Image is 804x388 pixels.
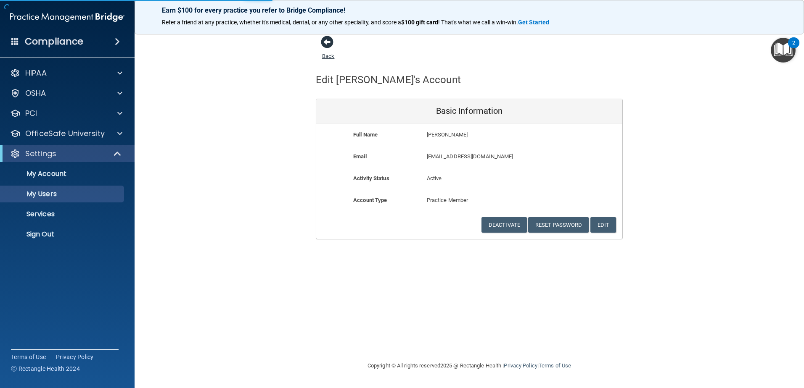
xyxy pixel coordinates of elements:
p: [EMAIL_ADDRESS][DOMAIN_NAME] [427,152,561,162]
p: OfficeSafe University [25,128,105,139]
a: Settings [10,149,122,159]
button: Edit [590,217,616,233]
a: Terms of Use [11,353,46,361]
button: Reset Password [528,217,589,233]
p: PCI [25,108,37,118]
p: Practice Member [427,195,512,205]
p: My Users [5,190,120,198]
b: Full Name [353,131,378,138]
a: Terms of Use [539,362,571,369]
a: PCI [10,108,122,118]
h4: Edit [PERSON_NAME]'s Account [316,74,461,85]
div: 2 [792,43,795,54]
b: Account Type [353,197,387,203]
div: Copyright © All rights reserved 2025 @ Rectangle Health | | [316,352,623,379]
p: My Account [5,170,120,178]
button: Open Resource Center, 2 new notifications [771,38,796,63]
p: Active [427,173,512,184]
p: HIPAA [25,68,47,78]
a: Get Started [518,19,550,26]
span: ! That's what we call a win-win. [438,19,518,26]
strong: Get Started [518,19,549,26]
p: [PERSON_NAME] [427,130,561,140]
p: Earn $100 for every practice you refer to Bridge Compliance! [162,6,777,14]
b: Email [353,153,367,160]
span: Refer a friend at any practice, whether it's medical, dental, or any other speciality, and score a [162,19,401,26]
a: OfficeSafe University [10,128,122,139]
strong: $100 gift card [401,19,438,26]
p: OSHA [25,88,46,98]
button: Deactivate [481,217,527,233]
a: Privacy Policy [56,353,94,361]
img: PMB logo [10,9,124,26]
a: Privacy Policy [504,362,537,369]
h4: Compliance [25,36,83,47]
a: HIPAA [10,68,122,78]
p: Settings [25,149,56,159]
a: OSHA [10,88,122,98]
p: Services [5,210,120,218]
a: Back [322,43,334,59]
span: Ⓒ Rectangle Health 2024 [11,364,80,373]
div: Basic Information [316,99,622,123]
p: Sign Out [5,230,120,239]
b: Activity Status [353,175,389,181]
